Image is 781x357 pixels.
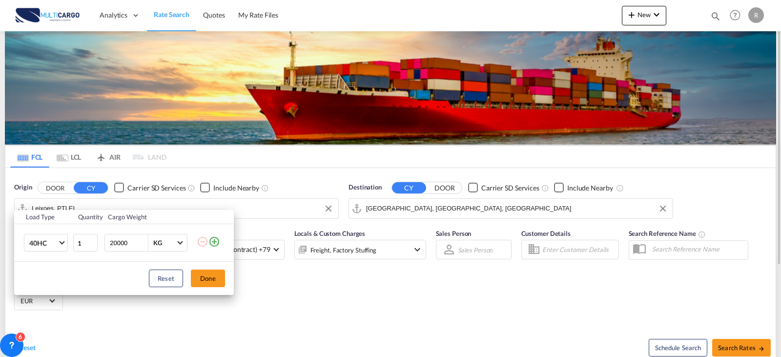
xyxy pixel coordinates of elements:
span: 40HC [29,238,58,248]
md-icon: icon-plus-circle-outline [208,236,220,248]
div: Cargo Weight [108,212,191,221]
button: Reset [149,270,183,287]
th: Load Type [14,210,72,224]
div: KG [153,239,162,247]
input: Enter Weight [109,234,148,251]
button: Done [191,270,225,287]
input: Qty [73,234,98,252]
md-select: Choose: 40HC [24,234,68,252]
th: Quantity [72,210,103,224]
md-icon: icon-minus-circle-outline [197,236,208,248]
